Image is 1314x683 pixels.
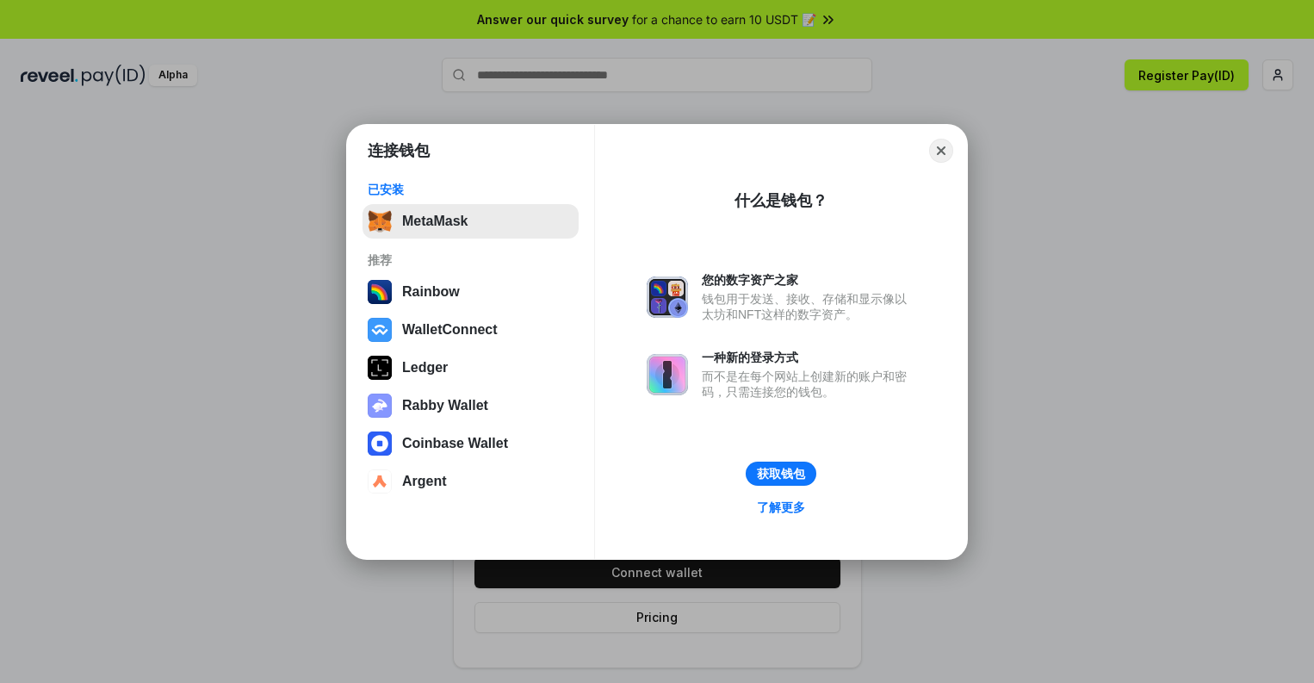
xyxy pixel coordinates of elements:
img: svg+xml,%3Csvg%20xmlns%3D%22http%3A%2F%2Fwww.w3.org%2F2000%2Fsvg%22%20width%3D%2228%22%20height%3... [368,356,392,380]
div: 钱包用于发送、接收、存储和显示像以太坊和NFT这样的数字资产。 [702,291,915,322]
div: 已安装 [368,182,573,197]
div: 推荐 [368,252,573,268]
img: svg+xml,%3Csvg%20width%3D%2228%22%20height%3D%2228%22%20viewBox%3D%220%200%2028%2028%22%20fill%3D... [368,469,392,494]
button: WalletConnect [363,313,579,347]
button: Close [929,139,953,163]
button: Ledger [363,351,579,385]
button: 获取钱包 [746,462,816,486]
h1: 连接钱包 [368,140,430,161]
div: 您的数字资产之家 [702,272,915,288]
div: 一种新的登录方式 [702,350,915,365]
div: 而不是在每个网站上创建新的账户和密码，只需连接您的钱包。 [702,369,915,400]
img: svg+xml,%3Csvg%20width%3D%2228%22%20height%3D%2228%22%20viewBox%3D%220%200%2028%2028%22%20fill%3D... [368,318,392,342]
a: 了解更多 [747,496,815,518]
img: svg+xml,%3Csvg%20width%3D%2228%22%20height%3D%2228%22%20viewBox%3D%220%200%2028%2028%22%20fill%3D... [368,432,392,456]
div: 了解更多 [757,500,805,515]
img: svg+xml,%3Csvg%20xmlns%3D%22http%3A%2F%2Fwww.w3.org%2F2000%2Fsvg%22%20fill%3D%22none%22%20viewBox... [647,276,688,318]
button: Argent [363,464,579,499]
button: Rabby Wallet [363,388,579,423]
div: Rainbow [402,284,460,300]
img: svg+xml,%3Csvg%20width%3D%22120%22%20height%3D%22120%22%20viewBox%3D%220%200%20120%20120%22%20fil... [368,280,392,304]
button: Rainbow [363,275,579,309]
div: Argent [402,474,447,489]
button: Coinbase Wallet [363,426,579,461]
div: Coinbase Wallet [402,436,508,451]
img: svg+xml,%3Csvg%20fill%3D%22none%22%20height%3D%2233%22%20viewBox%3D%220%200%2035%2033%22%20width%... [368,209,392,233]
div: Rabby Wallet [402,398,488,413]
div: 获取钱包 [757,466,805,481]
div: 什么是钱包？ [734,190,827,211]
img: svg+xml,%3Csvg%20xmlns%3D%22http%3A%2F%2Fwww.w3.org%2F2000%2Fsvg%22%20fill%3D%22none%22%20viewBox... [647,354,688,395]
img: svg+xml,%3Csvg%20xmlns%3D%22http%3A%2F%2Fwww.w3.org%2F2000%2Fsvg%22%20fill%3D%22none%22%20viewBox... [368,394,392,418]
div: Ledger [402,360,448,376]
div: MetaMask [402,214,468,229]
button: MetaMask [363,204,579,239]
div: WalletConnect [402,322,498,338]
